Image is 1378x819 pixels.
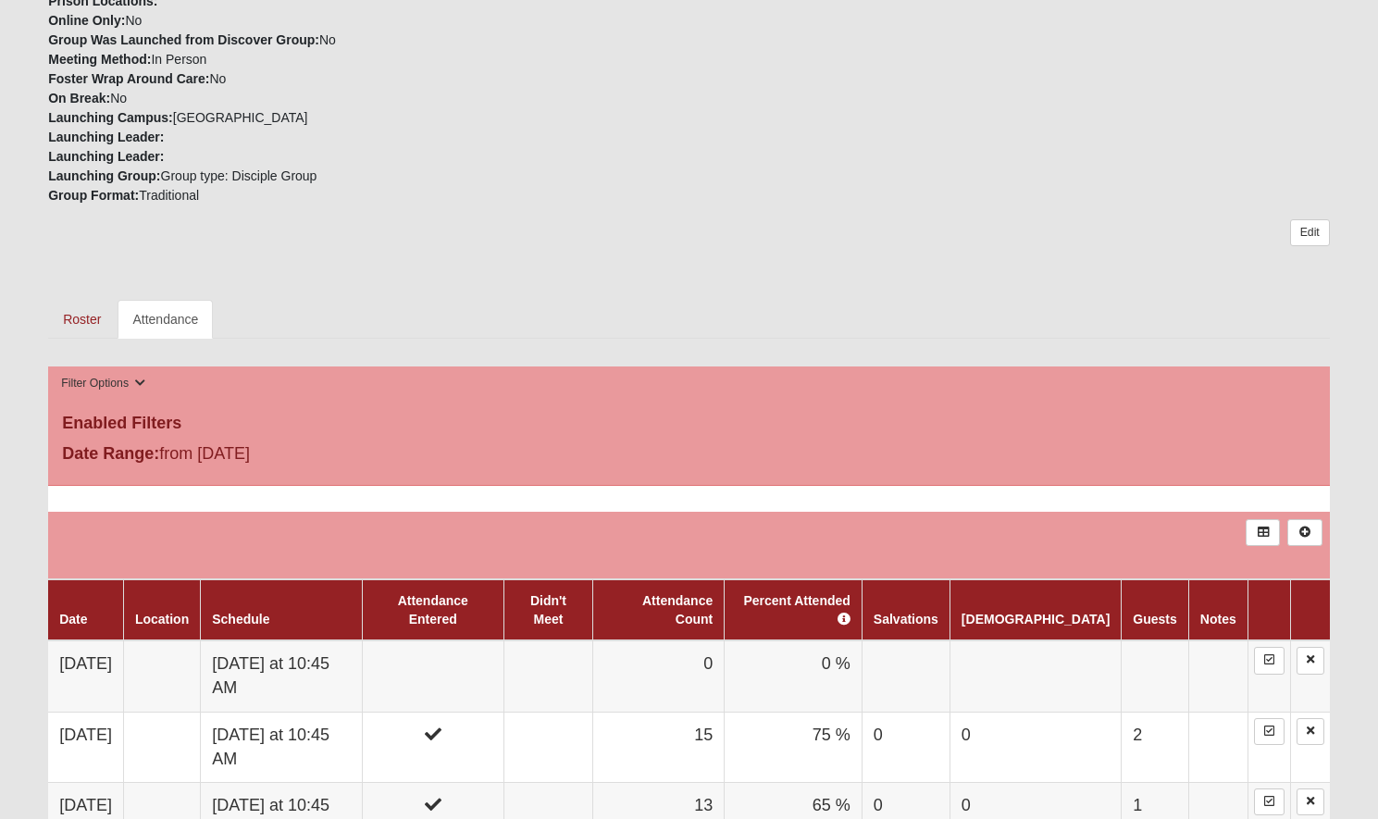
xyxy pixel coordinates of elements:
[743,593,850,627] a: Percent Attended
[530,593,566,627] a: Didn't Meet
[48,168,160,183] strong: Launching Group:
[950,712,1121,782] td: 0
[1287,519,1322,546] a: Alt+N
[1297,718,1324,745] a: Delete
[593,712,725,782] td: 15
[48,32,319,47] strong: Group Was Launched from Discover Group:
[950,579,1121,640] th: [DEMOGRAPHIC_DATA]
[642,593,713,627] a: Attendance Count
[1122,579,1188,640] th: Guests
[48,52,151,67] strong: Meeting Method:
[1254,647,1285,674] a: Enter Attendance
[212,612,269,627] a: Schedule
[1122,712,1188,782] td: 2
[48,640,123,712] td: [DATE]
[62,414,1316,434] h4: Enabled Filters
[48,188,139,203] strong: Group Format:
[593,640,725,712] td: 0
[48,13,125,28] strong: Online Only:
[48,91,110,105] strong: On Break:
[1290,219,1330,246] a: Edit
[48,71,209,86] strong: Foster Wrap Around Care:
[59,612,87,627] a: Date
[1254,718,1285,745] a: Enter Attendance
[48,712,123,782] td: [DATE]
[725,640,863,712] td: 0 %
[201,712,363,782] td: [DATE] at 10:45 AM
[862,579,950,640] th: Salvations
[62,441,159,466] label: Date Range:
[1200,612,1236,627] a: Notes
[1246,519,1280,546] a: Export to Excel
[118,300,213,339] a: Attendance
[56,374,151,393] button: Filter Options
[135,612,189,627] a: Location
[48,300,116,339] a: Roster
[48,130,164,144] strong: Launching Leader:
[725,712,863,782] td: 75 %
[48,149,164,164] strong: Launching Leader:
[48,441,476,471] div: from [DATE]
[862,712,950,782] td: 0
[201,640,363,712] td: [DATE] at 10:45 AM
[398,593,468,627] a: Attendance Entered
[1297,647,1324,674] a: Delete
[48,110,173,125] strong: Launching Campus:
